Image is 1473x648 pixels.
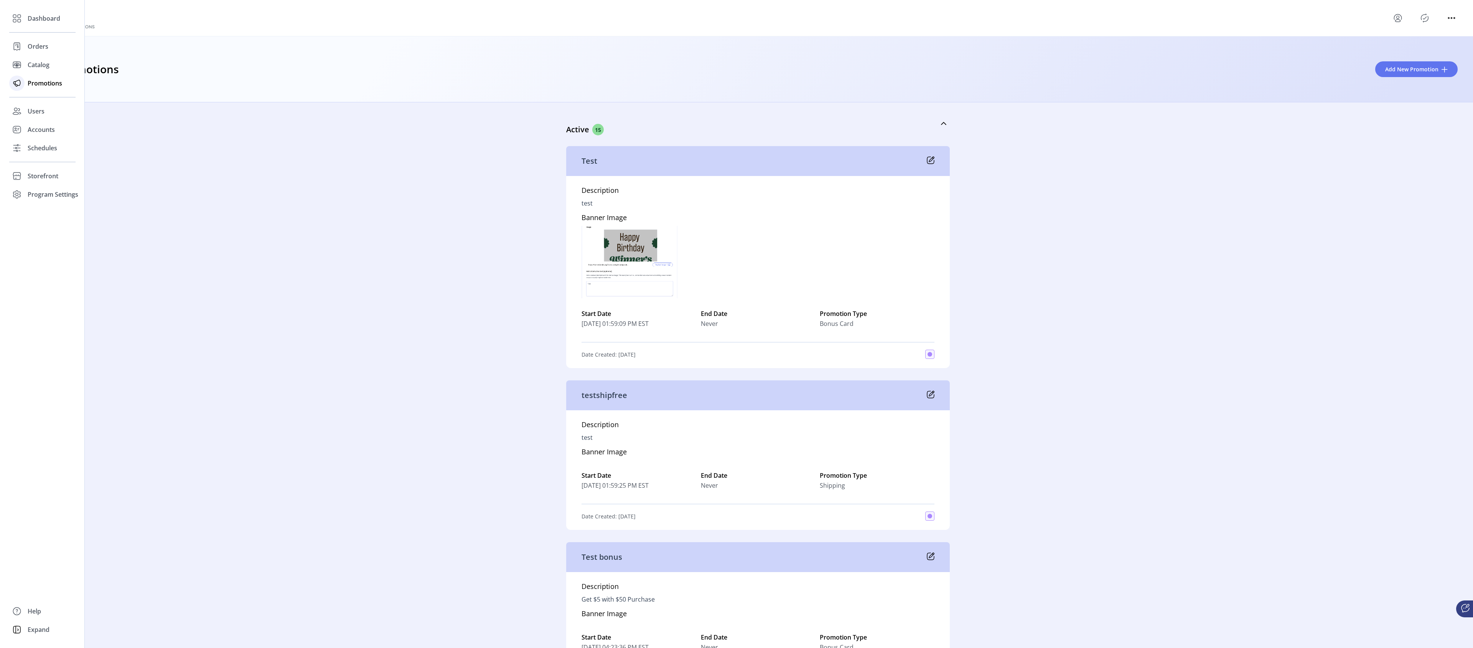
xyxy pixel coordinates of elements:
[582,581,619,595] h5: Description
[582,447,627,460] h5: Banner Image
[582,481,696,490] span: [DATE] 01:59:25 PM EST
[582,471,696,480] label: Start Date
[28,14,60,23] span: Dashboard
[820,633,934,642] label: Promotion Type
[28,143,57,153] span: Schedules
[58,61,119,78] h3: Promotions
[582,595,655,604] p: Get $5 with $50 Purchase
[582,155,597,167] p: Test
[582,433,593,442] p: test
[582,419,619,433] h5: Description
[582,609,627,622] h5: Banner Image
[28,625,49,634] span: Expand
[28,60,49,69] span: Catalog
[1419,12,1431,24] button: Publisher Panel
[566,107,950,140] a: Active15
[701,633,816,642] label: End Date
[582,390,627,401] p: testshipfree
[592,124,604,135] span: 15
[820,319,853,328] span: Bonus Card
[582,633,696,642] label: Start Date
[582,309,696,318] label: Start Date
[28,42,48,51] span: Orders
[28,79,62,88] span: Promotions
[28,607,41,616] span: Help
[1375,61,1458,77] button: Add New Promotion
[1445,12,1458,24] button: menu
[582,551,622,563] p: Test bonus
[28,125,55,134] span: Accounts
[701,309,816,318] label: End Date
[1392,12,1404,24] button: menu
[701,481,718,490] span: Never
[1385,65,1438,73] span: Add New Promotion
[28,171,58,181] span: Storefront
[582,512,636,520] p: Date Created: [DATE]
[582,185,619,199] h5: Description
[701,471,816,480] label: End Date
[820,481,845,490] span: Shipping
[701,319,718,328] span: Never
[28,107,44,116] span: Users
[820,309,934,318] label: Promotion Type
[582,212,677,226] h5: Banner Image
[566,124,592,135] p: Active
[582,199,593,208] p: test
[28,190,78,199] span: Program Settings
[820,471,934,480] label: Promotion Type
[582,319,696,328] span: [DATE] 01:59:09 PM EST
[582,350,636,359] p: Date Created: [DATE]
[582,226,677,298] img: 8cecc437-8e23-4f00-adea-2f47db6ac314.png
